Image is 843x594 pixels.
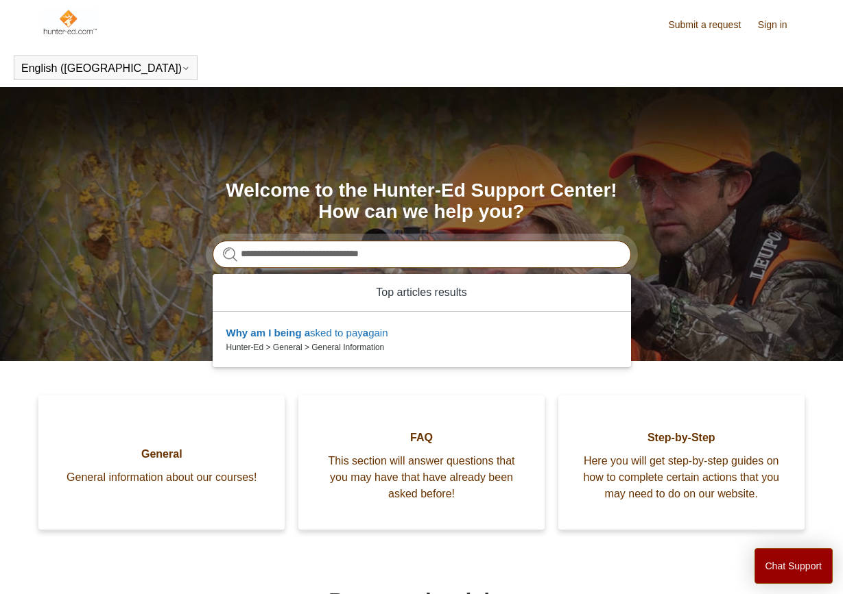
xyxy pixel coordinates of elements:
span: General information about our courses! [59,469,264,486]
button: Chat Support [755,548,833,584]
em: being [274,327,302,338]
em: I [268,327,271,338]
span: Here you will get step-by-step guides on how to complete certain actions that you may need to do ... [579,453,784,502]
button: English ([GEOGRAPHIC_DATA]) [21,62,190,75]
span: This section will answer questions that you may have that have already been asked before! [319,453,524,502]
span: Step-by-Step [579,430,784,446]
a: Step-by-Step Here you will get step-by-step guides on how to complete certain actions that you ma... [558,395,805,530]
em: a [305,327,310,338]
zd-autocomplete-header: Top articles results [213,274,631,312]
span: General [59,446,264,462]
a: Submit a request [668,18,755,32]
em: Why [226,327,248,338]
zd-autocomplete-breadcrumbs-multibrand: Hunter-Ed > General > General Information [226,341,617,354]
input: Search [213,240,631,268]
a: Sign in [758,18,801,32]
img: Hunter-Ed Help Center home page [42,8,97,36]
em: am [250,327,265,338]
span: FAQ [319,430,524,446]
h1: Welcome to the Hunter-Ed Support Center! How can we help you? [213,180,631,223]
a: General General information about our courses! [38,395,285,530]
em: a [363,327,368,338]
a: FAQ This section will answer questions that you may have that have already been asked before! [298,395,545,530]
zd-autocomplete-title-multibrand: Suggested result 1 Why am I being asked to pay again [226,327,388,341]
